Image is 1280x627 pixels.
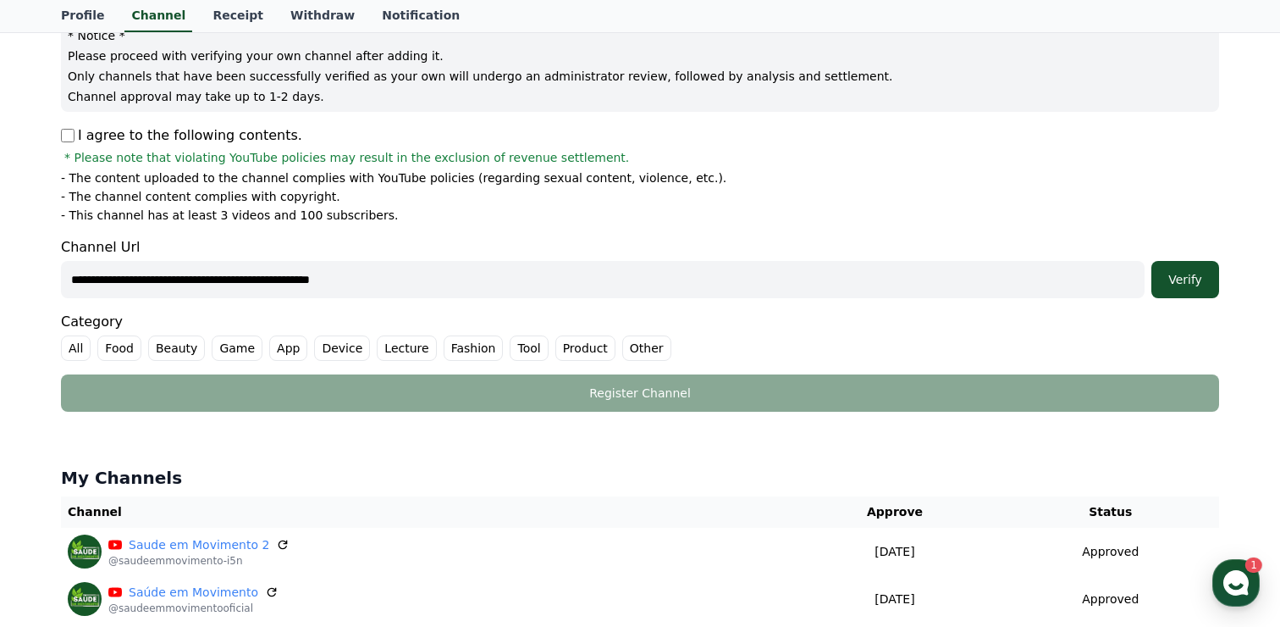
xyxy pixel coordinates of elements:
p: * Notice * [68,27,1212,44]
p: Only channels that have been successfully verified as your own will undergo an administrator revi... [68,68,1212,85]
label: Device [314,336,370,361]
img: Saude em Movimento 2 [68,535,102,569]
label: Food [97,336,141,361]
p: @saudeemmovimentooficial [108,602,279,615]
th: Status [1002,497,1219,528]
p: - The channel content complies with copyright. [61,188,340,205]
div: Register Channel [95,385,1185,402]
div: Verify [1158,271,1212,288]
p: - This channel has at least 3 videos and 100 subscribers. [61,207,398,224]
h4: My Channels [61,466,1219,490]
label: Tool [510,336,548,361]
a: 1Messages [112,486,218,529]
label: Fashion [444,336,504,361]
p: @saudeemmovimento-i5n [108,554,290,568]
a: Saúde em Movimento [129,584,258,602]
span: Settings [251,512,292,525]
label: Product [555,336,615,361]
img: Saúde em Movimento [68,582,102,616]
th: Approve [788,497,1002,528]
p: [DATE] [795,543,996,561]
a: Settings [218,486,325,529]
span: * Please note that violating YouTube policies may result in the exclusion of revenue settlement. [64,149,629,166]
div: Channel Url [61,237,1219,298]
p: [DATE] [795,591,996,608]
label: Lecture [377,336,436,361]
label: Game [212,336,262,361]
label: All [61,336,91,361]
button: Verify [1151,261,1219,298]
p: Channel approval may take up to 1-2 days. [68,88,1212,105]
span: 1 [172,486,178,499]
th: Channel [61,497,788,528]
label: Other [622,336,671,361]
p: Approved [1082,591,1139,608]
p: Please proceed with verifying your own channel after adding it. [68,47,1212,64]
span: Home [43,512,73,525]
a: Home [5,486,112,529]
span: Messages [141,513,190,526]
p: I agree to the following contents. [61,125,302,146]
label: Beauty [148,336,205,361]
div: Category [61,312,1219,361]
a: Saude em Movimento 2 [129,536,269,554]
p: - The content uploaded to the channel complies with YouTube policies (regarding sexual content, v... [61,169,726,186]
button: Register Channel [61,375,1219,412]
label: App [269,336,307,361]
p: Approved [1082,543,1139,561]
